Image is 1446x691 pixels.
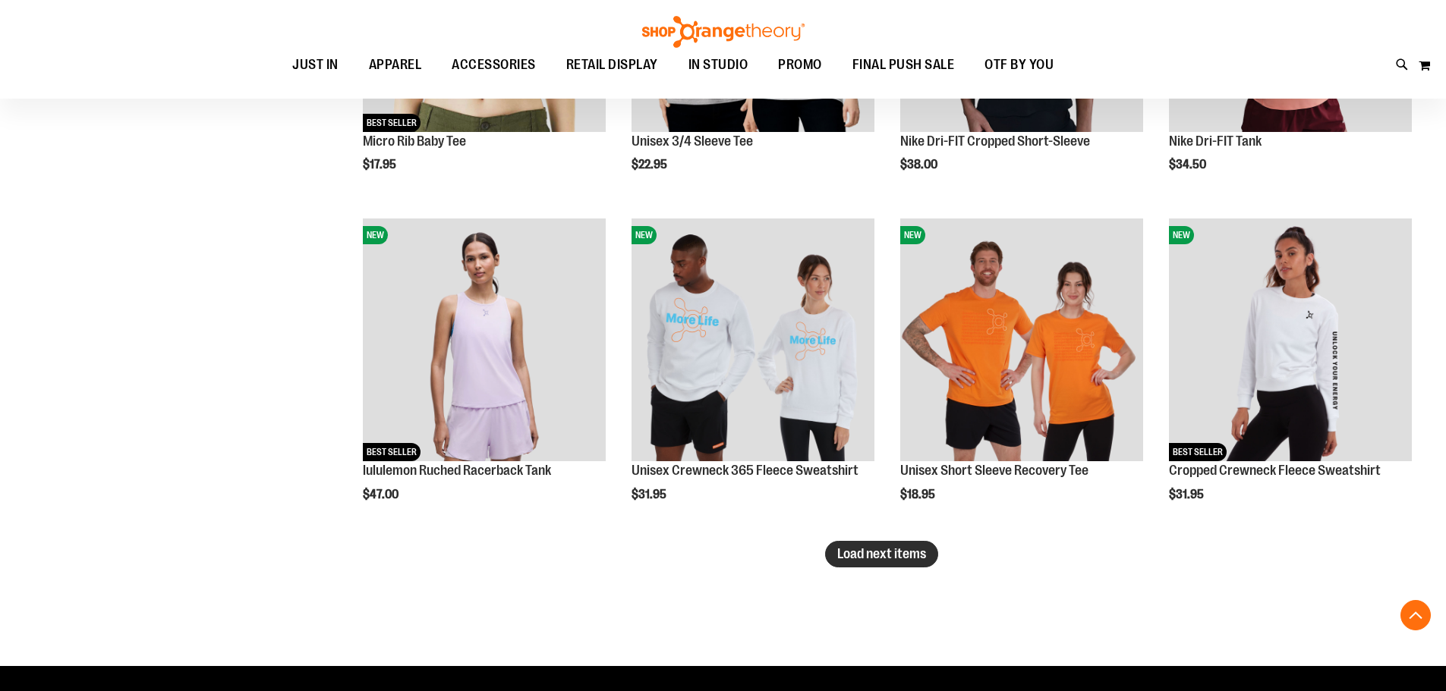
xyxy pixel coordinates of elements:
[763,48,837,83] a: PROMO
[363,443,421,461] span: BEST SELLER
[632,158,669,171] span: $22.95
[566,48,658,82] span: RETAIL DISPLAY
[1169,488,1206,501] span: $31.95
[354,48,437,82] a: APPAREL
[436,48,551,83] a: ACCESSORIES
[1161,211,1419,540] div: product
[852,48,955,82] span: FINAL PUSH SALE
[900,158,940,171] span: $38.00
[900,488,937,501] span: $18.95
[551,48,673,83] a: RETAIL DISPLAY
[363,133,466,149] a: Micro Rib Baby Tee
[984,48,1054,82] span: OTF BY YOU
[1400,600,1431,630] button: Back To Top
[452,48,536,82] span: ACCESSORIES
[363,218,606,461] img: lululemon Ruched Racerback Tank
[640,16,807,48] img: Shop Orangetheory
[363,218,606,463] a: lululemon Ruched Racerback TankNEWBEST SELLER
[632,133,753,149] a: Unisex 3/4 Sleeve Tee
[1169,218,1412,463] a: Cropped Crewneck Fleece SweatshirtNEWBEST SELLER
[632,463,858,478] a: Unisex Crewneck 365 Fleece Sweatshirt
[778,48,822,82] span: PROMO
[1169,218,1412,461] img: Cropped Crewneck Fleece Sweatshirt
[363,158,399,171] span: $17.95
[277,48,354,83] a: JUST IN
[632,218,874,463] a: Unisex Crewneck 365 Fleece SweatshirtNEW
[632,226,657,244] span: NEW
[969,48,1069,83] a: OTF BY YOU
[825,541,938,567] button: Load next items
[900,218,1143,461] img: Unisex Short Sleeve Recovery Tee
[363,488,401,501] span: $47.00
[355,211,613,540] div: product
[363,114,421,132] span: BEST SELLER
[363,226,388,244] span: NEW
[837,546,926,561] span: Load next items
[688,48,748,82] span: IN STUDIO
[900,133,1090,149] a: Nike Dri-FIT Cropped Short-Sleeve
[1169,158,1208,171] span: $34.50
[837,48,970,83] a: FINAL PUSH SALE
[900,226,925,244] span: NEW
[363,463,551,478] a: lululemon Ruched Racerback Tank
[369,48,422,82] span: APPAREL
[900,218,1143,463] a: Unisex Short Sleeve Recovery TeeNEW
[900,463,1088,478] a: Unisex Short Sleeve Recovery Tee
[893,211,1151,540] div: product
[292,48,339,82] span: JUST IN
[1169,463,1381,478] a: Cropped Crewneck Fleece Sweatshirt
[624,211,882,540] div: product
[1169,133,1262,149] a: Nike Dri-FIT Tank
[673,48,764,83] a: IN STUDIO
[1169,443,1227,461] span: BEST SELLER
[632,488,669,501] span: $31.95
[1169,226,1194,244] span: NEW
[632,218,874,461] img: Unisex Crewneck 365 Fleece Sweatshirt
